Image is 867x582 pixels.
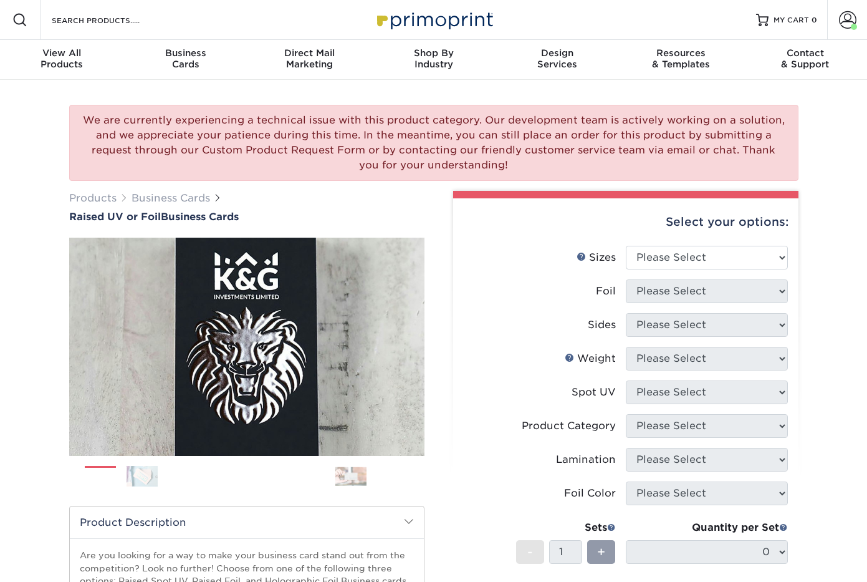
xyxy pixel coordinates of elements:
[132,192,210,204] a: Business Cards
[371,47,496,70] div: Industry
[294,461,325,492] img: Business Cards 06
[124,47,248,70] div: Cards
[377,461,408,492] img: Business Cards 08
[124,47,248,59] span: Business
[127,465,158,487] img: Business Cards 02
[50,12,172,27] input: SEARCH PRODUCTS.....
[168,461,199,492] img: Business Cards 03
[371,40,496,80] a: Shop ByIndustry
[774,15,809,26] span: MY CART
[527,543,533,561] span: -
[565,351,616,366] div: Weight
[247,47,371,70] div: Marketing
[371,6,496,33] img: Primoprint
[252,461,283,492] img: Business Cards 05
[496,47,620,70] div: Services
[247,47,371,59] span: Direct Mail
[597,543,605,561] span: +
[124,40,248,80] a: BusinessCards
[247,40,371,80] a: Direct MailMarketing
[69,211,424,223] a: Raised UV or FoilBusiness Cards
[577,250,616,265] div: Sizes
[743,47,867,70] div: & Support
[620,47,744,59] span: Resources
[620,47,744,70] div: & Templates
[812,16,817,24] span: 0
[620,40,744,80] a: Resources& Templates
[496,47,620,59] span: Design
[522,419,616,434] div: Product Category
[626,520,788,535] div: Quantity per Set
[516,520,616,535] div: Sets
[70,507,424,538] h2: Product Description
[335,467,366,486] img: Business Cards 07
[85,462,116,493] img: Business Cards 01
[463,198,788,246] div: Select your options:
[69,192,117,204] a: Products
[743,40,867,80] a: Contact& Support
[743,47,867,59] span: Contact
[588,318,616,332] div: Sides
[69,169,424,525] img: Raised UV or Foil 01
[69,105,798,181] div: We are currently experiencing a technical issue with this product category. Our development team ...
[69,211,424,223] h1: Business Cards
[556,452,616,467] div: Lamination
[69,211,161,223] span: Raised UV or Foil
[572,385,616,400] div: Spot UV
[496,40,620,80] a: DesignServices
[371,47,496,59] span: Shop By
[564,486,616,501] div: Foil Color
[210,461,241,492] img: Business Cards 04
[596,284,616,299] div: Foil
